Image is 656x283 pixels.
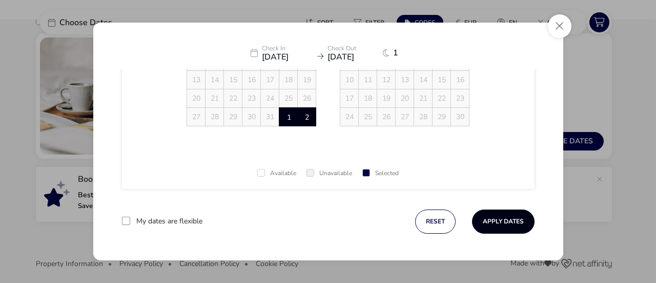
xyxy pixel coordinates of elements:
p: Check Out [327,45,379,53]
td: 13 [187,70,206,89]
td: 29 [224,107,242,126]
span: 1 [393,49,406,57]
td: 21 [414,89,433,107]
td: 26 [377,107,396,126]
td: 28 [206,107,224,126]
td: 19 [377,89,396,107]
td: 26 [298,89,316,107]
td: 18 [359,89,377,107]
span: [DATE] [262,53,313,61]
td: 1 [279,107,298,126]
td: 29 [433,107,451,126]
td: 18 [279,70,298,89]
td: 16 [242,70,261,89]
span: [DATE] [327,53,379,61]
td: 23 [451,89,469,107]
td: 17 [261,70,279,89]
td: 14 [206,70,224,89]
div: Unavailable [306,170,352,177]
td: 22 [433,89,451,107]
div: Available [257,170,296,177]
td: 15 [224,70,242,89]
p: Check In [262,45,313,53]
td: 25 [359,107,377,126]
label: My dates are flexible [136,218,202,225]
button: Close [548,14,571,38]
td: 23 [242,89,261,107]
td: 2 [298,107,316,126]
td: 19 [298,70,316,89]
div: Selected [362,170,399,177]
td: 27 [187,107,206,126]
td: 28 [414,107,433,126]
td: 17 [340,89,359,107]
td: 30 [242,107,261,126]
td: 30 [451,107,469,126]
td: 20 [396,89,414,107]
td: 16 [451,70,469,89]
td: 10 [340,70,359,89]
td: 24 [261,89,279,107]
td: 31 [261,107,279,126]
td: 14 [414,70,433,89]
td: 20 [187,89,206,107]
td: 25 [279,89,298,107]
td: 13 [396,70,414,89]
button: reset [415,210,456,234]
td: 11 [359,70,377,89]
td: 24 [340,107,359,126]
td: 15 [433,70,451,89]
td: 27 [396,107,414,126]
td: 21 [206,89,224,107]
td: 12 [377,70,396,89]
td: 22 [224,89,242,107]
button: Apply Dates [472,210,535,234]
